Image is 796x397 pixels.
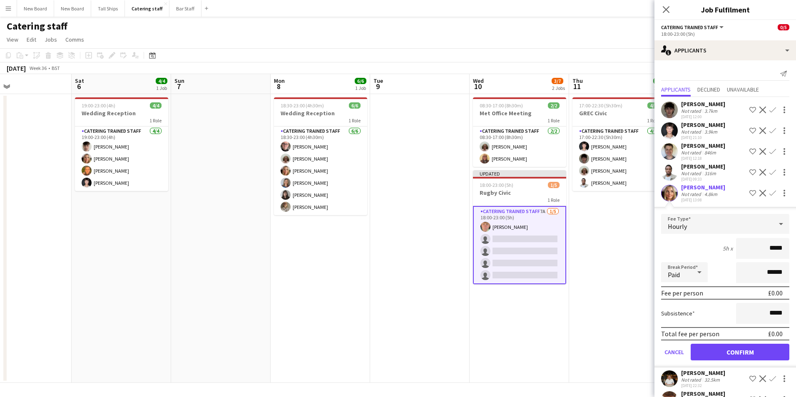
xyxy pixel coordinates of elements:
[681,135,725,140] div: [DATE] 21:10
[579,102,622,109] span: 17:00-22:30 (5h30m)
[75,77,84,84] span: Sat
[572,127,666,191] app-card-role: Catering trained staff4/417:00-22:30 (5h30m)[PERSON_NAME][PERSON_NAME][PERSON_NAME][PERSON_NAME]
[668,270,680,279] span: Paid
[723,245,733,252] div: 5h x
[7,36,18,43] span: View
[691,344,789,360] button: Confirm
[681,184,725,191] div: [PERSON_NAME]
[473,97,566,167] app-job-card: 08:30-17:00 (8h30m)2/2Met Office Meeting1 RoleCatering trained staff2/208:30-17:00 (8h30m)[PERSON...
[52,65,60,71] div: BST
[647,102,659,109] span: 4/4
[681,176,725,182] div: [DATE] 09:33
[125,0,169,17] button: Catering staff
[480,102,523,109] span: 08:30-17:00 (8h30m)
[355,78,366,84] span: 6/6
[62,34,87,45] a: Comms
[173,82,184,91] span: 7
[547,197,560,203] span: 1 Role
[274,109,367,117] h3: Wedding Reception
[668,222,687,231] span: Hourly
[273,82,285,91] span: 8
[572,97,666,191] app-job-card: 17:00-22:30 (5h30m)4/4GREC Civic1 RoleCatering trained staff4/417:00-22:30 (5h30m)[PERSON_NAME][P...
[27,65,48,71] span: Week 36
[571,82,583,91] span: 11
[3,34,22,45] a: View
[572,77,583,84] span: Thu
[27,36,36,43] span: Edit
[480,182,513,188] span: 18:00-23:00 (5h)
[349,102,361,109] span: 6/6
[703,191,719,197] div: 4.8km
[17,0,54,17] button: New Board
[473,77,484,84] span: Wed
[274,97,367,215] app-job-card: 18:30-23:00 (4h30m)6/6Wedding Reception1 RoleCatering trained staff6/618:30-23:00 (4h30m)[PERSON_...
[681,114,725,119] div: [DATE] 12:00
[654,85,664,91] div: 1 Job
[703,377,721,383] div: 32.5km
[355,85,366,91] div: 1 Job
[473,170,566,284] app-job-card: Updated18:00-23:00 (5h)1/5Rugby Civic1 RoleCatering trained staff7A1/518:00-23:00 (5h)[PERSON_NAME]
[75,109,168,117] h3: Wedding Reception
[661,289,703,297] div: Fee per person
[778,24,789,30] span: 0/5
[281,102,324,109] span: 18:30-23:00 (4h30m)
[654,40,796,60] div: Applicants
[703,170,718,176] div: 316m
[661,310,695,317] label: Subsistence
[681,369,725,377] div: [PERSON_NAME]
[473,109,566,117] h3: Met Office Meeting
[681,377,703,383] div: Not rated
[473,127,566,167] app-card-role: Catering trained staff2/208:30-17:00 (8h30m)[PERSON_NAME][PERSON_NAME]
[473,170,566,177] div: Updated
[548,102,560,109] span: 2/2
[681,197,725,203] div: [DATE] 13:08
[681,121,725,129] div: [PERSON_NAME]
[697,87,720,92] span: Declined
[41,34,60,45] a: Jobs
[174,77,184,84] span: Sun
[373,77,383,84] span: Tue
[473,189,566,196] h3: Rugby Civic
[681,170,703,176] div: Not rated
[82,102,115,109] span: 19:00-23:00 (4h)
[274,127,367,215] app-card-role: Catering trained staff6/618:30-23:00 (4h30m)[PERSON_NAME][PERSON_NAME][PERSON_NAME][PERSON_NAME][...
[572,109,666,117] h3: GREC Civic
[681,191,703,197] div: Not rated
[681,108,703,114] div: Not rated
[150,102,162,109] span: 4/4
[7,64,26,72] div: [DATE]
[681,156,725,161] div: [DATE] 12:18
[372,82,383,91] span: 9
[547,117,560,124] span: 1 Role
[65,36,84,43] span: Comms
[75,97,168,191] app-job-card: 19:00-23:00 (4h)4/4Wedding Reception1 RoleCatering trained staff4/419:00-23:00 (4h)[PERSON_NAME][...
[91,0,125,17] button: Tall Ships
[661,24,725,30] button: Catering trained staff
[149,117,162,124] span: 1 Role
[156,85,167,91] div: 1 Job
[647,117,659,124] span: 1 Role
[552,85,565,91] div: 2 Jobs
[681,129,703,135] div: Not rated
[7,20,67,32] h1: Catering staff
[661,330,719,338] div: Total fee per person
[661,87,691,92] span: Applicants
[23,34,40,45] a: Edit
[54,0,91,17] button: New Board
[348,117,361,124] span: 1 Role
[727,87,759,92] span: Unavailable
[681,149,703,156] div: Not rated
[654,4,796,15] h3: Job Fulfilment
[768,330,783,338] div: £0.00
[681,383,725,388] div: [DATE] 22:32
[703,149,718,156] div: 846m
[661,31,789,37] div: 18:00-23:00 (5h)
[74,82,84,91] span: 6
[548,182,560,188] span: 1/5
[156,78,167,84] span: 4/4
[169,0,201,17] button: Bar Staff
[473,206,566,284] app-card-role: Catering trained staff7A1/518:00-23:00 (5h)[PERSON_NAME]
